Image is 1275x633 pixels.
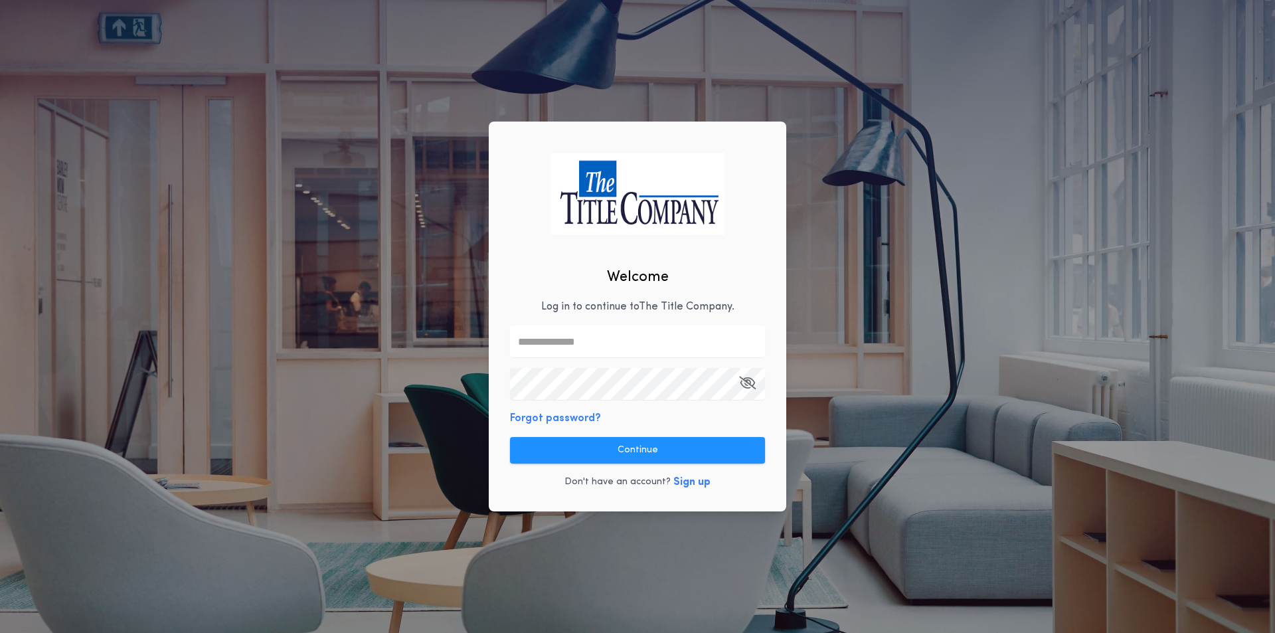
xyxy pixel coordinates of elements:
[510,410,601,426] button: Forgot password?
[510,437,765,464] button: Continue
[551,153,724,234] img: logo
[564,476,671,489] p: Don't have an account?
[541,299,734,315] p: Log in to continue to The Title Company .
[673,474,711,490] button: Sign up
[607,266,669,288] h2: Welcome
